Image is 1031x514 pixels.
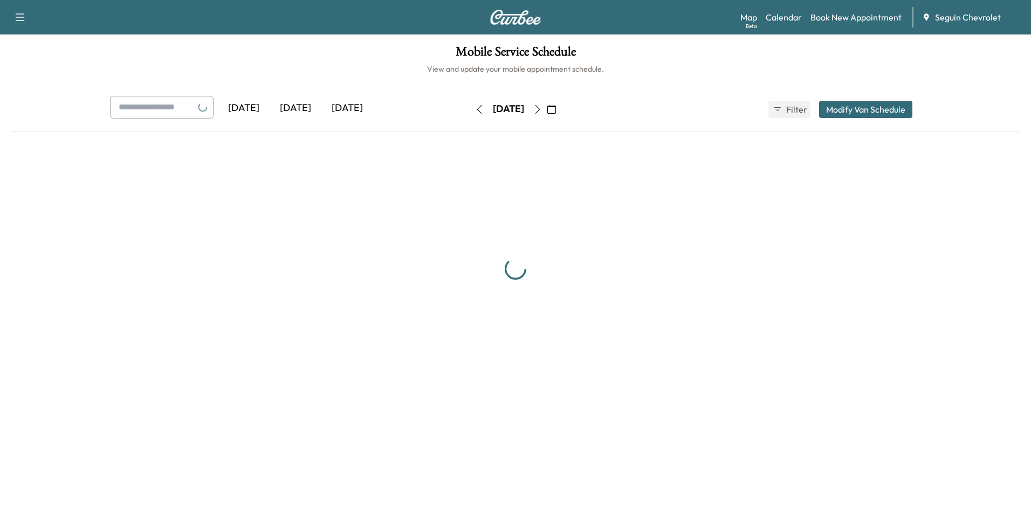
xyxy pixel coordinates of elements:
a: Book New Appointment [810,11,902,24]
a: MapBeta [740,11,757,24]
a: Calendar [766,11,802,24]
button: Modify Van Schedule [819,101,912,118]
div: [DATE] [493,102,524,116]
div: [DATE] [218,96,270,121]
div: [DATE] [270,96,321,121]
h6: View and update your mobile appointment schedule. [11,64,1020,74]
span: Filter [786,103,806,116]
h1: Mobile Service Schedule [11,45,1020,64]
img: Curbee Logo [490,10,541,25]
div: Beta [746,22,757,30]
span: Seguin Chevrolet [935,11,1001,24]
button: Filter [768,101,810,118]
div: [DATE] [321,96,373,121]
